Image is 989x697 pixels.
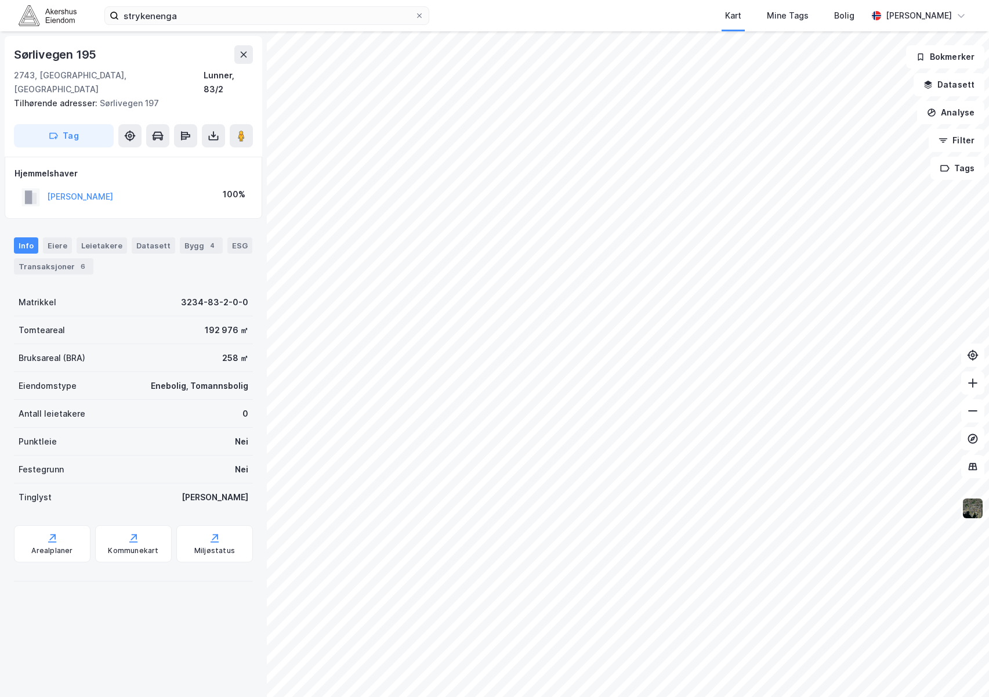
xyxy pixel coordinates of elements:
[43,237,72,254] div: Eiere
[914,73,984,96] button: Datasett
[14,96,244,110] div: Sørlivegen 197
[931,641,989,697] iframe: Chat Widget
[207,240,218,251] div: 4
[962,497,984,519] img: 9k=
[19,351,85,365] div: Bruksareal (BRA)
[77,261,89,272] div: 6
[119,7,415,24] input: Søk på adresse, matrikkel, gårdeiere, leietakere eller personer
[19,5,77,26] img: akershus-eiendom-logo.9091f326c980b4bce74ccdd9f866810c.svg
[222,351,248,365] div: 258 ㎡
[235,435,248,449] div: Nei
[223,187,245,201] div: 100%
[14,237,38,254] div: Info
[917,101,984,124] button: Analyse
[15,167,252,180] div: Hjemmelshaver
[930,157,984,180] button: Tags
[14,68,204,96] div: 2743, [GEOGRAPHIC_DATA], [GEOGRAPHIC_DATA]
[108,546,158,555] div: Kommunekart
[235,463,248,476] div: Nei
[834,9,854,23] div: Bolig
[194,546,235,555] div: Miljøstatus
[19,407,85,421] div: Antall leietakere
[242,407,248,421] div: 0
[906,45,984,68] button: Bokmerker
[886,9,952,23] div: [PERSON_NAME]
[19,435,57,449] div: Punktleie
[227,237,252,254] div: ESG
[929,129,984,152] button: Filter
[767,9,809,23] div: Mine Tags
[19,463,64,476] div: Festegrunn
[725,9,741,23] div: Kart
[31,546,73,555] div: Arealplaner
[132,237,175,254] div: Datasett
[14,258,93,275] div: Transaksjoner
[14,98,100,108] span: Tilhørende adresser:
[204,68,253,96] div: Lunner, 83/2
[14,124,114,147] button: Tag
[151,379,248,393] div: Enebolig, Tomannsbolig
[14,45,99,64] div: Sørlivegen 195
[205,323,248,337] div: 192 976 ㎡
[19,379,77,393] div: Eiendomstype
[181,295,248,309] div: 3234-83-2-0-0
[77,237,127,254] div: Leietakere
[182,490,248,504] div: [PERSON_NAME]
[19,490,52,504] div: Tinglyst
[180,237,223,254] div: Bygg
[19,323,65,337] div: Tomteareal
[19,295,56,309] div: Matrikkel
[931,641,989,697] div: Kontrollprogram for chat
